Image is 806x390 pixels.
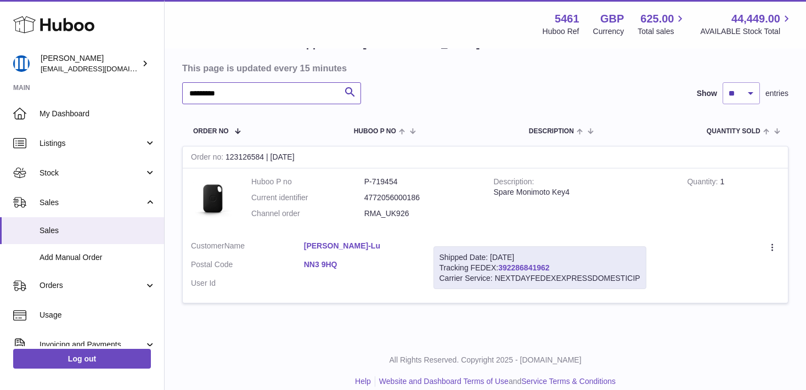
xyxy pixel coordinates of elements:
strong: 5461 [555,12,579,26]
dt: Name [191,241,304,254]
dt: Current identifier [251,193,364,203]
dd: 4772056000186 [364,193,477,203]
span: [EMAIL_ADDRESS][DOMAIN_NAME] [41,64,161,73]
span: Order No [193,128,229,135]
dd: P-719454 [364,177,477,187]
span: Invoicing and Payments [40,340,144,350]
dt: Huboo P no [251,177,364,187]
strong: Description [494,177,534,189]
h3: This page is updated every 15 minutes [182,62,786,74]
span: Description [529,128,574,135]
a: Service Terms & Conditions [521,377,616,386]
span: Sales [40,225,156,236]
span: My Dashboard [40,109,156,119]
div: Currency [593,26,624,37]
td: 1 [679,168,788,233]
div: Tracking FEDEX: [433,246,646,290]
a: Log out [13,349,151,369]
span: entries [765,88,788,99]
a: Help [355,377,371,386]
img: 1676984517.jpeg [191,177,235,221]
strong: Quantity [687,177,720,189]
span: 44,449.00 [731,12,780,26]
dt: Channel order [251,208,364,219]
p: All Rights Reserved. Copyright 2025 - [DOMAIN_NAME] [173,355,797,365]
a: [PERSON_NAME]-Lu [304,241,417,251]
a: 625.00 Total sales [638,12,686,37]
a: 392286841962 [498,263,549,272]
span: Customer [191,241,224,250]
span: AVAILABLE Stock Total [700,26,793,37]
span: Usage [40,310,156,320]
div: Huboo Ref [543,26,579,37]
span: Stock [40,168,144,178]
img: oksana@monimoto.com [13,55,30,72]
div: 123126584 | [DATE] [183,146,788,168]
span: Huboo P no [354,128,396,135]
strong: Order no [191,152,226,164]
div: Spare Monimoto Key4 [494,187,671,197]
span: Add Manual Order [40,252,156,263]
span: Quantity Sold [707,128,760,135]
a: Website and Dashboard Terms of Use [379,377,509,386]
div: Carrier Service: NEXTDAYFEDEXEXPRESSDOMESTICIP [439,273,640,284]
dt: User Id [191,278,304,289]
span: Orders [40,280,144,291]
dd: RMA_UK926 [364,208,477,219]
div: [PERSON_NAME] [41,53,139,74]
dt: Postal Code [191,259,304,273]
span: 625.00 [640,12,674,26]
div: Shipped Date: [DATE] [439,252,640,263]
a: 44,449.00 AVAILABLE Stock Total [700,12,793,37]
li: and [375,376,616,387]
span: Total sales [638,26,686,37]
span: Sales [40,197,144,208]
a: NN3 9HQ [304,259,417,270]
label: Show [697,88,717,99]
span: Listings [40,138,144,149]
strong: GBP [600,12,624,26]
